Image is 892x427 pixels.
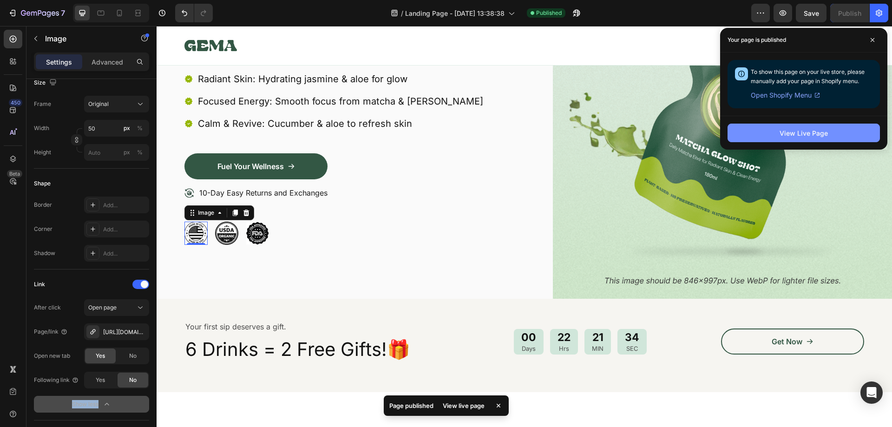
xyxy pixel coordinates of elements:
[4,4,69,22] button: 7
[34,303,61,312] div: After click
[365,319,380,327] p: Days
[728,35,786,45] p: Your page is published
[137,124,143,132] div: %
[34,100,51,108] label: Frame
[121,147,132,158] button: %
[401,8,403,18] span: /
[34,179,51,188] div: Shape
[28,310,308,336] h2: 6 Drinks = 2 Free Gifts!🎁
[804,9,819,17] span: Save
[860,381,883,404] div: Open Intercom Messenger
[84,144,149,161] input: px%
[728,124,880,142] button: View Live Page
[365,305,380,319] div: 00
[175,4,213,22] div: Undo/Redo
[564,302,708,328] a: Get Now
[468,319,483,327] p: SEC
[34,396,149,413] button: Show less
[389,401,433,410] p: Page published
[405,8,505,18] span: Landing Page - [DATE] 13:38:38
[34,201,52,209] div: Border
[124,148,130,157] div: px
[134,123,145,134] button: px
[72,400,111,409] div: Show less
[134,147,145,158] button: px
[96,352,105,360] span: Yes
[34,225,52,233] div: Corner
[46,57,72,67] p: Settings
[7,170,22,177] div: Beta
[29,296,307,306] p: Your first sip deserves a gift.
[751,68,865,85] span: To show this page on your live store, please manually add your page in Shopify menu.
[437,399,490,412] div: View live page
[780,128,828,138] div: View Live Page
[34,124,49,132] label: Width
[92,57,123,67] p: Advanced
[103,201,147,210] div: Add...
[61,7,65,19] p: 7
[468,305,483,319] div: 34
[129,352,137,360] span: No
[103,250,147,258] div: Add...
[838,8,861,18] div: Publish
[34,77,59,89] div: Size
[401,319,414,327] p: Hrs
[88,304,117,311] span: Open page
[34,249,55,257] div: Shadow
[121,123,132,134] button: %
[435,305,447,319] div: 21
[157,26,892,427] iframe: To enrich screen reader interactions, please activate Accessibility in Grammarly extension settings
[84,299,149,316] button: Open page
[137,148,143,157] div: %
[830,4,869,22] button: Publish
[124,124,130,132] div: px
[435,319,447,327] p: MIN
[103,225,147,234] div: Add...
[34,328,68,336] div: Page/link
[796,4,826,22] button: Save
[751,90,812,101] span: Open Shopify Menu
[96,376,105,384] span: Yes
[34,352,70,360] div: Open new tab
[401,305,414,319] div: 22
[34,376,79,384] div: Following link
[34,280,45,289] div: Link
[88,100,109,108] span: Original
[129,376,137,384] span: No
[615,311,646,321] p: Get Now
[9,99,22,106] div: 450
[103,328,147,336] div: [URL][DOMAIN_NAME]
[34,148,51,157] label: Height
[84,96,149,112] button: Original
[45,33,124,44] p: Image
[84,120,149,137] input: px%
[536,9,562,17] span: Published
